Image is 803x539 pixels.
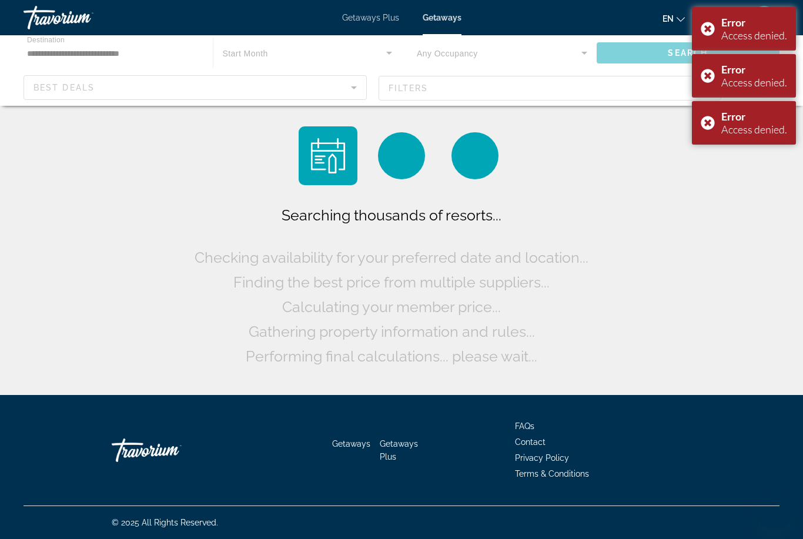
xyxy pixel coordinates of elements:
span: Gathering property information and rules... [249,323,535,340]
button: User Menu [749,5,779,30]
span: © 2025 All Rights Reserved. [112,518,218,527]
div: Access denied. [721,123,787,136]
iframe: Кнопка запуска окна обмена сообщениями [756,492,794,530]
span: Searching thousands of resorts... [282,206,501,224]
div: Error [721,16,787,29]
a: Getaways Plus [342,13,399,22]
a: Travorium [112,433,229,468]
div: Error [721,110,787,123]
span: Calculating your member price... [282,298,501,316]
span: Checking availability for your preferred date and location... [195,249,588,266]
a: Privacy Policy [515,453,569,463]
div: Access denied. [721,29,787,42]
a: Contact [515,437,546,447]
a: Terms & Conditions [515,469,589,478]
div: Access denied. [721,76,787,89]
a: Getaways [423,13,461,22]
span: en [663,14,674,24]
div: Error [721,63,787,76]
span: Performing final calculations... please wait... [246,347,537,365]
a: Getaways [332,439,370,448]
a: FAQs [515,421,534,431]
a: Getaways Plus [380,439,418,461]
button: Change language [663,10,685,27]
span: Finding the best price from multiple suppliers... [233,273,550,291]
a: Travorium [24,2,141,33]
